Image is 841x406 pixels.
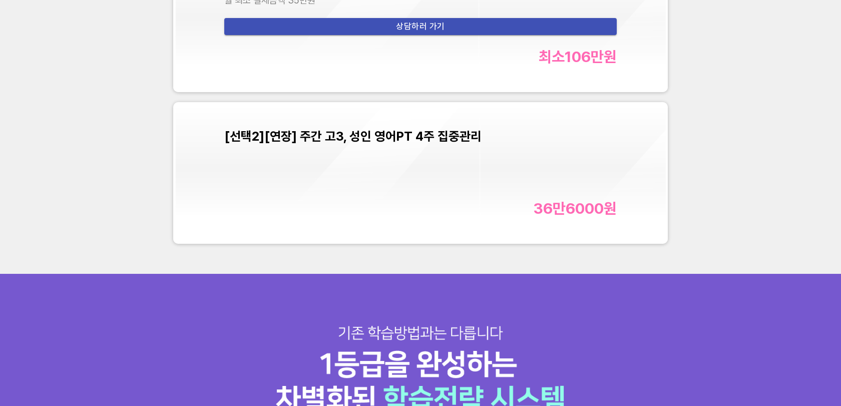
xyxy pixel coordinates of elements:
[224,18,617,35] button: 상담하러 가기
[224,129,482,144] span: [선택2][연장] 주간 고3, 성인 영어PT 4주 집중관리
[539,48,617,66] div: 최소 106만 원
[232,19,609,34] span: 상담하러 가기
[534,199,617,217] div: 36만6000 원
